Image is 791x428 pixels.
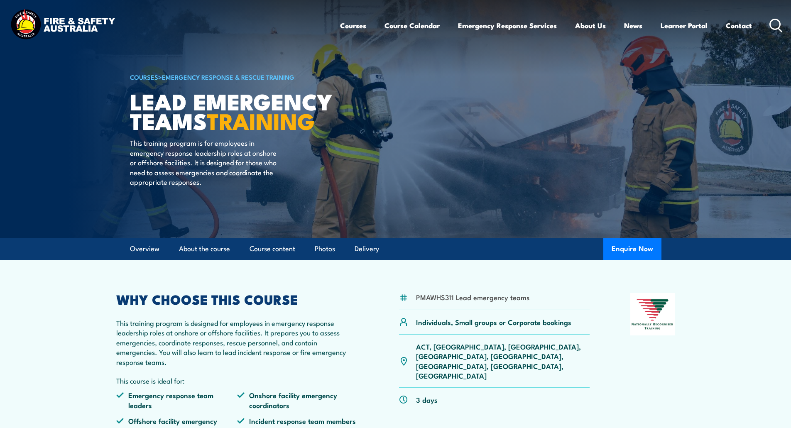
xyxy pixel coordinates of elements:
a: Course Calendar [384,15,440,37]
p: This training program is for employees in emergency response leadership roles at onshore or offsh... [130,138,282,186]
img: Nationally Recognised Training logo. [630,293,675,335]
p: This course is ideal for: [116,376,359,385]
strong: TRAINING [207,103,315,137]
a: About the course [179,238,230,260]
a: Courses [340,15,366,37]
p: 3 days [416,395,438,404]
button: Enquire Now [603,238,661,260]
a: Emergency Response Services [458,15,557,37]
a: Delivery [355,238,379,260]
p: ACT, [GEOGRAPHIC_DATA], [GEOGRAPHIC_DATA], [GEOGRAPHIC_DATA], [GEOGRAPHIC_DATA], [GEOGRAPHIC_DATA... [416,342,590,381]
li: PMAWHS311 Lead emergency teams [416,292,529,302]
a: About Us [575,15,606,37]
a: Course content [250,238,295,260]
li: Onshore facility emergency coordinators [237,390,358,410]
p: Individuals, Small groups or Corporate bookings [416,317,571,327]
h1: Lead Emergency Teams [130,91,335,130]
p: This training program is designed for employees in emergency response leadership roles at onshore... [116,318,359,367]
a: News [624,15,642,37]
a: Contact [726,15,752,37]
a: COURSES [130,72,158,81]
h2: WHY CHOOSE THIS COURSE [116,293,359,305]
a: Photos [315,238,335,260]
a: Emergency Response & Rescue Training [162,72,294,81]
a: Learner Portal [661,15,708,37]
li: Emergency response team leaders [116,390,238,410]
a: Overview [130,238,159,260]
h6: > [130,72,335,82]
